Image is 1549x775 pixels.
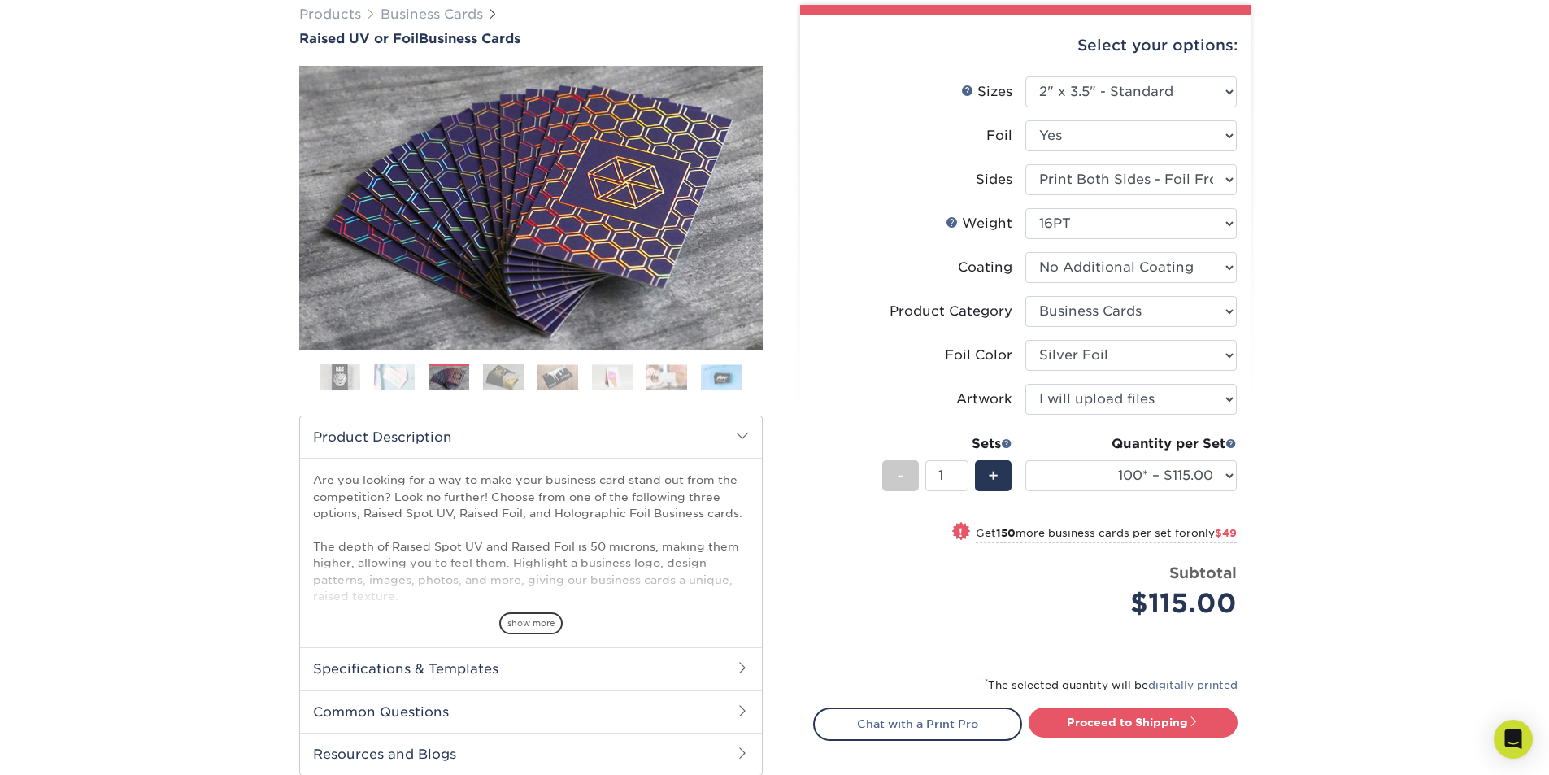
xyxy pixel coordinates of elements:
div: Select your options: [813,15,1238,76]
div: Quantity per Set [1025,434,1237,454]
span: + [988,464,999,488]
div: $115.00 [1038,584,1237,623]
span: - [897,464,904,488]
div: Coating [958,258,1012,277]
div: Sizes [961,82,1012,102]
a: Products [299,7,361,22]
img: Business Cards 05 [537,364,578,390]
div: Artwork [956,390,1012,409]
img: Business Cards 03 [429,364,469,393]
strong: Subtotal [1169,564,1237,581]
div: Foil Color [945,346,1012,365]
span: only [1191,527,1237,539]
img: Business Cards 06 [592,364,633,390]
a: digitally printed [1148,679,1238,691]
h2: Common Questions [300,690,762,733]
div: Sides [976,170,1012,189]
img: Business Cards 07 [646,364,687,390]
img: Business Cards 04 [483,363,524,391]
h2: Product Description [300,416,762,458]
small: The selected quantity will be [985,679,1238,691]
span: $49 [1215,527,1237,539]
img: Business Cards 01 [320,357,360,398]
a: Raised UV or FoilBusiness Cards [299,31,763,46]
div: Weight [946,214,1012,233]
h2: Resources and Blogs [300,733,762,775]
img: Business Cards 02 [374,363,415,391]
div: Open Intercom Messenger [1494,720,1533,759]
img: Raised UV or Foil 03 [299,48,763,368]
h2: Specifications & Templates [300,647,762,690]
a: Proceed to Shipping [1029,708,1238,737]
h1: Business Cards [299,31,763,46]
small: Get more business cards per set for [976,527,1237,543]
a: Business Cards [381,7,483,22]
strong: 150 [996,527,1016,539]
span: show more [499,612,563,634]
div: Product Category [890,302,1012,321]
span: ! [959,524,963,541]
div: Foil [986,126,1012,146]
a: Chat with a Print Pro [813,708,1022,740]
span: Raised UV or Foil [299,31,419,46]
div: Sets [882,434,1012,454]
img: Business Cards 08 [701,364,742,390]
